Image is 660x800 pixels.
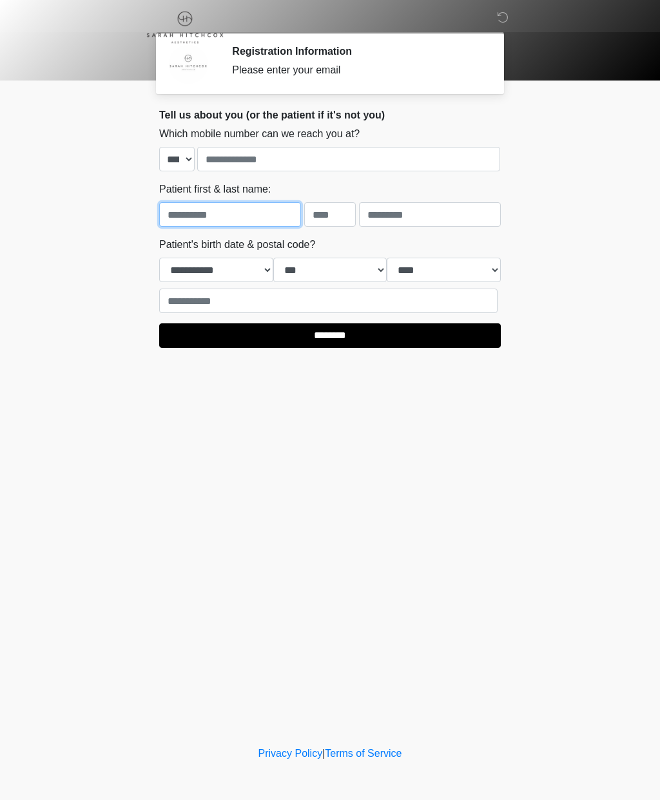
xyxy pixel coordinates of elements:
[232,62,481,78] div: Please enter your email
[159,109,501,121] h2: Tell us about you (or the patient if it's not you)
[159,237,315,252] label: Patient's birth date & postal code?
[146,10,224,44] img: Sarah Hitchcox Aesthetics Logo
[159,182,271,197] label: Patient first & last name:
[322,748,325,759] a: |
[325,748,402,759] a: Terms of Service
[169,45,208,84] img: Agent Avatar
[258,748,323,759] a: Privacy Policy
[159,126,360,142] label: Which mobile number can we reach you at?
